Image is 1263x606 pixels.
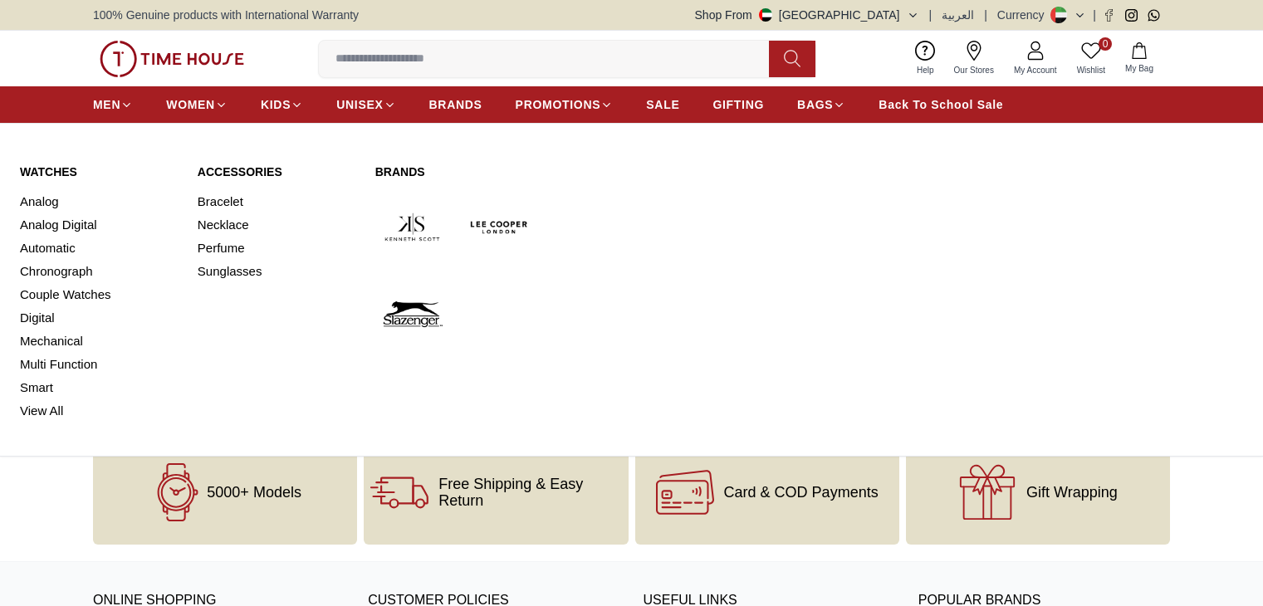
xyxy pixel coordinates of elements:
a: Perfume [198,237,355,260]
a: PROMOTIONS [516,90,614,120]
img: Lee Cooper [463,190,536,264]
a: Digital [20,306,178,330]
span: 100% Genuine products with International Warranty [93,7,359,23]
span: Help [910,64,941,76]
img: ... [100,41,244,77]
a: Our Stores [944,37,1004,80]
span: 0 [1099,37,1112,51]
button: العربية [942,7,974,23]
a: Accessories [198,164,355,180]
a: Bracelet [198,190,355,213]
a: Sunglasses [198,260,355,283]
a: Instagram [1125,9,1138,22]
span: My Bag [1119,62,1160,75]
span: GIFTING [712,96,764,113]
a: Back To School Sale [879,90,1003,120]
a: Watches [20,164,178,180]
a: Facebook [1103,9,1115,22]
span: SALE [646,96,679,113]
span: 5000+ Models [207,484,301,501]
span: Back To School Sale [879,96,1003,113]
button: My Bag [1115,39,1163,78]
a: KIDS [261,90,303,120]
span: Our Stores [947,64,1001,76]
a: Necklace [198,213,355,237]
span: WOMEN [166,96,215,113]
a: Brands [375,164,711,180]
a: Help [907,37,944,80]
a: MEN [93,90,133,120]
a: Analog [20,190,178,213]
span: PROMOTIONS [516,96,601,113]
a: 0Wishlist [1067,37,1115,80]
span: | [929,7,933,23]
a: UNISEX [336,90,395,120]
img: Quantum [550,190,624,264]
span: | [984,7,987,23]
span: My Account [1007,64,1064,76]
a: Multi Function [20,353,178,376]
span: | [1093,7,1096,23]
img: Slazenger [375,277,449,351]
span: BAGS [797,96,833,113]
a: Whatsapp [1148,9,1160,22]
a: SALE [646,90,679,120]
button: Shop From[GEOGRAPHIC_DATA] [695,7,919,23]
a: BRANDS [429,90,482,120]
span: MEN [93,96,120,113]
a: Automatic [20,237,178,260]
a: BAGS [797,90,845,120]
a: Chronograph [20,260,178,283]
a: View All [20,399,178,423]
a: Mechanical [20,330,178,353]
span: Gift Wrapping [1026,484,1118,501]
span: KIDS [261,96,291,113]
span: BRANDS [429,96,482,113]
span: Free Shipping & Easy Return [438,476,621,509]
span: Wishlist [1070,64,1112,76]
img: United Arab Emirates [759,8,772,22]
a: Couple Watches [20,283,178,306]
a: Analog Digital [20,213,178,237]
div: Currency [997,7,1051,23]
a: Smart [20,376,178,399]
a: WOMEN [166,90,228,120]
span: UNISEX [336,96,383,113]
img: Tornado [636,190,710,264]
a: GIFTING [712,90,764,120]
span: Card & COD Payments [724,484,879,501]
img: Kenneth Scott [375,190,449,264]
